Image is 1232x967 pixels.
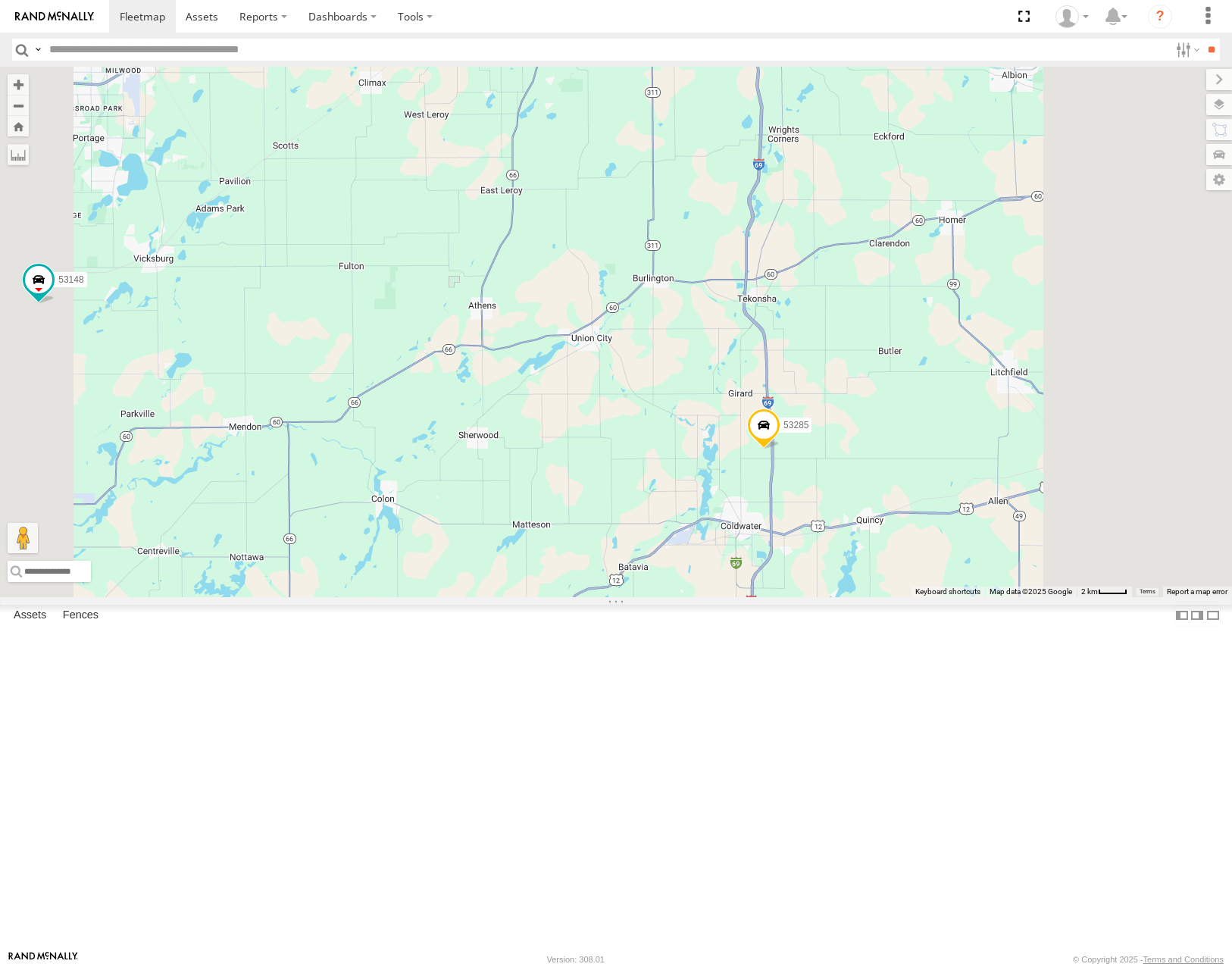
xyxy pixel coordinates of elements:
i: ? [1148,5,1172,29]
label: Fences [55,606,106,627]
label: Dock Summary Table to the Left [1174,605,1190,627]
button: Drag Pegman onto the map to open Street View [8,523,38,553]
button: Zoom Home [8,116,29,136]
button: Zoom out [8,95,29,116]
label: Dock Summary Table to the Right [1190,605,1205,627]
span: 2 km [1081,587,1098,596]
button: Keyboard shortcuts [915,587,980,597]
button: Zoom in [8,74,29,95]
div: Miky Transport [1050,5,1094,28]
a: Report a map error [1167,587,1227,596]
label: Map Settings [1206,169,1232,190]
span: Map data ©2025 Google [990,587,1072,596]
img: rand-logo.svg [15,11,94,22]
label: Search Filter Options [1170,39,1202,61]
a: Terms and Conditions [1143,955,1224,964]
button: Map Scale: 2 km per 35 pixels [1077,587,1132,597]
label: Hide Summary Table [1205,605,1221,627]
span: 53148 [58,274,83,285]
label: Search Query [32,39,44,61]
span: 53285 [783,420,808,430]
div: © Copyright 2025 - [1073,955,1224,964]
label: Assets [6,606,54,627]
label: Measure [8,144,29,165]
div: Version: 308.01 [547,955,605,964]
a: Terms (opens in new tab) [1140,588,1155,594]
a: Visit our Website [8,952,78,967]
